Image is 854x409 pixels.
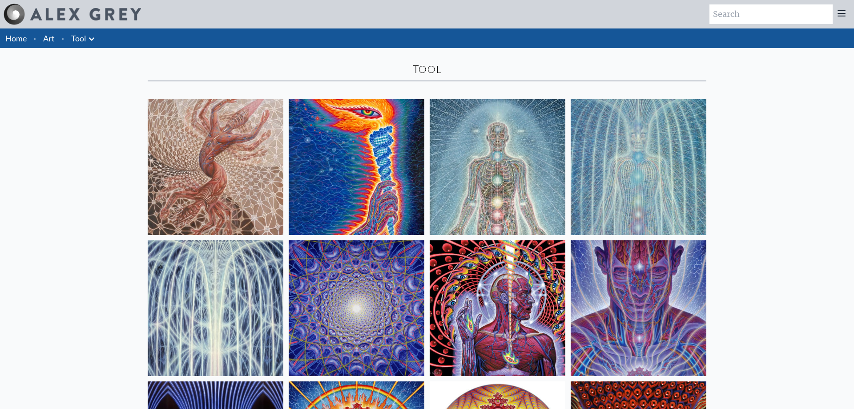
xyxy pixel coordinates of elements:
li: · [58,28,68,48]
img: Mystic Eye, 2018, Alex Grey [571,240,706,376]
a: Art [43,32,55,45]
input: Search [709,4,833,24]
a: Home [5,33,27,43]
li: · [30,28,40,48]
a: Tool [71,32,86,45]
div: Tool [148,62,706,77]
